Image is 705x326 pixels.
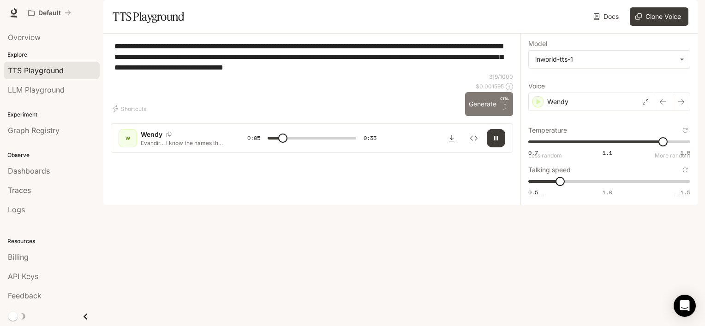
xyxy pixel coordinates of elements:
p: 319 / 1000 [489,73,513,81]
p: Talking speed [528,167,571,173]
button: Clone Voice [630,7,688,26]
span: 0:05 [247,134,260,143]
span: 1.5 [681,188,690,196]
div: W [120,131,135,146]
p: Less random [528,153,562,158]
p: More random [655,153,690,158]
button: Download audio [442,129,461,147]
span: 1.5 [681,149,690,157]
div: inworld-tts-1 [529,51,690,68]
p: CTRL + [500,96,509,107]
p: Wendy [141,130,162,139]
p: Temperature [528,127,567,134]
button: GenerateCTRL +⏎ [465,92,513,116]
button: Copy Voice ID [162,132,175,137]
p: Wendy [547,97,568,106]
button: Shortcuts [111,101,150,116]
span: 0.7 [528,149,538,157]
span: 1.0 [603,188,612,196]
span: 1.1 [603,149,612,157]
p: Voice [528,83,545,89]
span: 0.5 [528,188,538,196]
div: inworld-tts-1 [535,55,675,64]
p: Faster [674,192,690,198]
a: Docs [591,7,622,26]
p: Evandir… I know the names that haunt your dreams. The tribe that butchered your kin still breathe... [141,139,225,147]
p: $ 0.001595 [476,82,504,90]
span: 0:33 [364,134,376,143]
button: Inspect [465,129,483,147]
button: Reset to default [680,125,690,135]
div: Open Intercom Messenger [674,295,696,317]
p: Slower [528,192,547,198]
p: Model [528,41,547,47]
p: Default [38,9,61,17]
button: All workspaces [24,4,75,22]
p: ⏎ [500,96,509,112]
h1: TTS Playground [113,7,184,26]
button: Reset to default [680,165,690,175]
